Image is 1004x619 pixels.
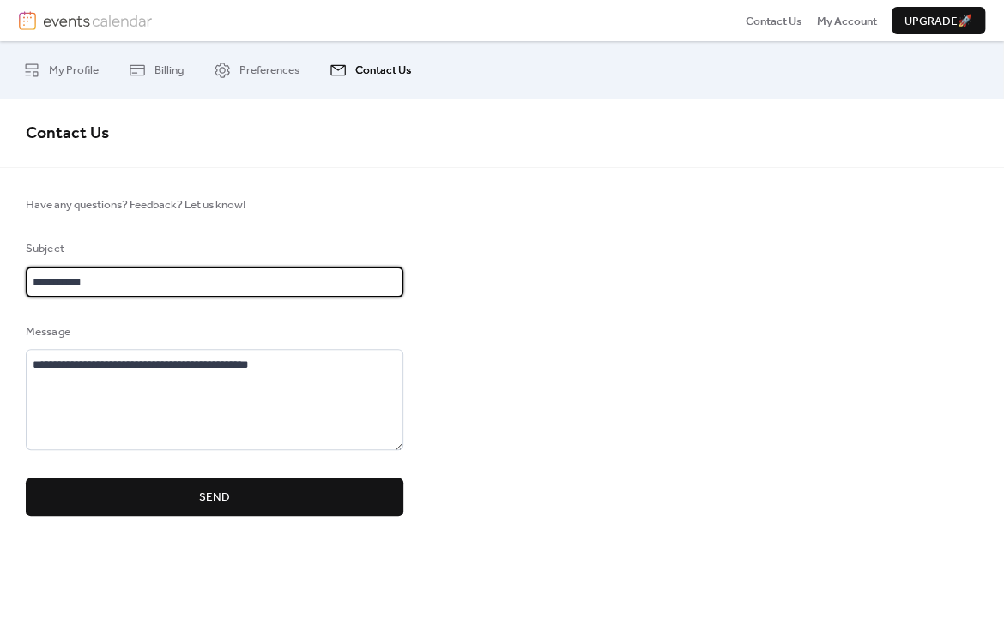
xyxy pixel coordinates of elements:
a: My Account [817,12,877,29]
span: Have any questions? Feedback? Let us know! [26,196,403,213]
span: Contact Us [355,62,411,79]
span: Preferences [239,62,299,79]
a: My Profile [10,48,112,91]
a: Contact Us [746,12,802,29]
span: My Profile [49,62,99,79]
span: Upgrade 🚀 [904,13,972,30]
img: logotype [43,11,152,30]
span: Contact Us [746,13,802,30]
div: Message [26,323,400,340]
span: Billing [154,62,184,79]
span: Contact Us [26,117,109,149]
a: Preferences [201,48,312,91]
button: Upgrade🚀 [892,7,985,34]
span: Send [199,489,230,506]
a: Contact Us [317,48,424,91]
div: Subject [26,240,400,257]
img: logo [19,11,36,30]
button: Send [26,478,403,515]
span: My Account [817,13,877,30]
a: Billing [116,48,197,91]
